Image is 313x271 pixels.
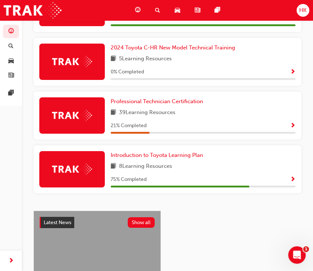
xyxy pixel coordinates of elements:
span: book-icon [111,54,116,64]
a: Professional Technician Certification [111,97,206,106]
span: search-icon [8,43,13,50]
a: Introduction to Toyota Learning Plan [111,151,206,159]
span: pages-icon [215,6,220,15]
span: HK [299,6,306,15]
span: news-icon [195,6,200,15]
span: guage-icon [135,6,140,15]
span: 2024 Toyota C-HR New Model Technical Training [111,44,235,51]
span: Professional Technician Certification [111,98,203,105]
span: guage-icon [8,28,14,35]
img: Trak [4,2,62,19]
a: news-icon [189,3,209,18]
span: pages-icon [8,90,14,97]
a: 2024 Toyota C-HR New Model Technical Training [111,44,238,52]
button: Show Progress [290,68,296,77]
span: next-icon [8,256,14,266]
img: Trak [52,110,92,121]
span: 39 Learning Resources [119,108,175,117]
span: 21 % Completed [111,122,147,130]
span: car-icon [8,58,14,64]
span: 1 [303,246,309,252]
span: car-icon [175,6,180,15]
span: book-icon [111,108,116,117]
button: Show all [128,217,155,228]
span: Show Progress [290,69,296,76]
button: HK [297,4,309,17]
span: book-icon [111,162,116,171]
a: Latest NewsShow all [40,217,155,228]
span: 0 % Completed [111,68,144,76]
a: search-icon [149,3,169,18]
button: Show Progress [290,175,296,184]
img: Trak [52,163,92,175]
span: 75 % Completed [111,175,147,184]
span: Show Progress [290,123,296,129]
span: Show Progress [290,177,296,183]
img: Trak [52,56,92,67]
span: Latest News [44,219,71,226]
span: 5 Learning Resources [119,54,172,64]
button: Show Progress [290,121,296,130]
a: car-icon [169,3,189,18]
a: pages-icon [209,3,229,18]
span: 8 Learning Resources [119,162,172,171]
span: Introduction to Toyota Learning Plan [111,152,203,158]
iframe: Intercom live chat [288,246,306,264]
span: search-icon [155,6,160,15]
a: guage-icon [129,3,149,18]
span: news-icon [8,73,14,79]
